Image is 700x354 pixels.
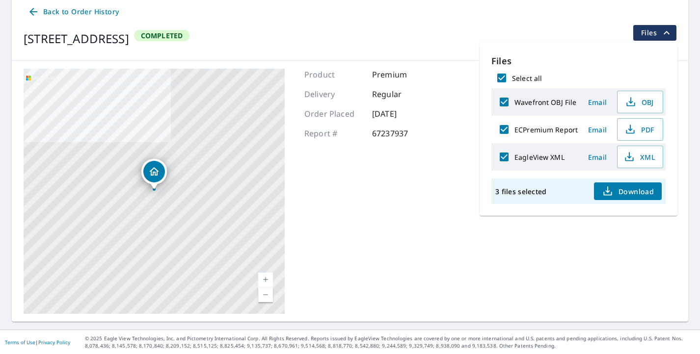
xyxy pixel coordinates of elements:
button: Email [582,150,613,165]
a: Privacy Policy [38,339,70,346]
span: Completed [135,31,189,40]
button: Download [594,182,662,200]
p: 3 files selected [495,187,546,196]
label: ECPremium Report [514,125,578,134]
button: Email [582,95,613,110]
p: Product [304,69,363,80]
label: Select all [512,74,542,83]
a: Current Level 17, Zoom Out [258,287,273,302]
p: Regular [372,88,431,100]
button: Email [582,122,613,137]
span: OBJ [623,96,655,108]
button: XML [617,146,663,168]
span: Email [586,98,609,107]
span: Email [586,152,609,162]
a: Back to Order History [24,3,123,21]
p: Delivery [304,88,363,100]
label: Wavefront OBJ File [514,98,576,107]
div: Dropped pin, building 1, Residential property, 620 Smoky Hills Ln Erie, CO 80516 [141,159,167,189]
span: Download [602,185,654,197]
button: PDF [617,118,663,141]
label: EagleView XML [514,152,565,162]
span: Files [641,27,673,39]
button: filesDropdownBtn-67237937 [633,25,676,41]
p: Report # [304,127,363,139]
a: Current Level 17, Zoom In [258,273,273,287]
p: [DATE] [372,108,431,120]
p: © 2025 Eagle View Technologies, Inc. and Pictometry International Corp. All Rights Reserved. Repo... [85,335,695,350]
p: Files [491,54,666,68]
p: 67237937 [372,127,431,139]
button: OBJ [617,91,663,113]
a: Terms of Use [5,339,35,346]
p: Order Placed [304,108,363,120]
p: Premium [372,69,431,80]
div: [STREET_ADDRESS] [24,30,129,48]
p: | [5,339,70,345]
span: Back to Order History [27,6,119,18]
span: XML [623,151,655,163]
span: PDF [623,124,655,135]
span: Email [586,125,609,134]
